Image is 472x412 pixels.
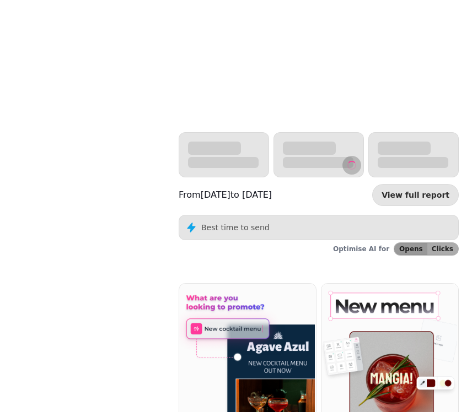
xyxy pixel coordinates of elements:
[372,184,459,206] a: View full report
[427,243,458,255] button: Clicks
[179,188,272,202] p: From [DATE] to [DATE]
[432,246,453,252] span: Clicks
[394,243,427,255] button: Opens
[201,222,270,233] p: Best time to send
[399,246,423,252] span: Opens
[333,245,389,253] p: Optimise AI for
[342,156,361,175] button: refresh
